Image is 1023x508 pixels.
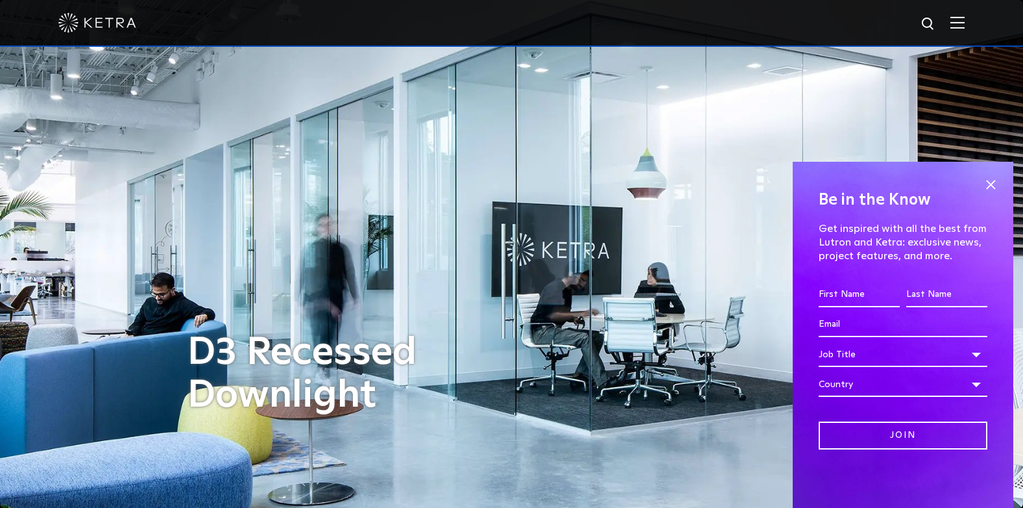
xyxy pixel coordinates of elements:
[819,283,900,307] input: First Name
[819,188,987,212] h4: Be in the Know
[906,283,987,307] input: Last Name
[187,331,518,417] h1: D3 Recessed Downlight
[819,422,987,450] input: Join
[950,16,965,29] img: Hamburger%20Nav.svg
[819,222,987,262] p: Get inspired with all the best from Lutron and Ketra: exclusive news, project features, and more.
[58,13,136,32] img: ketra-logo-2019-white
[921,16,937,32] img: search icon
[819,372,987,397] div: Country
[819,342,987,367] div: Job Title
[819,312,987,337] input: Email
